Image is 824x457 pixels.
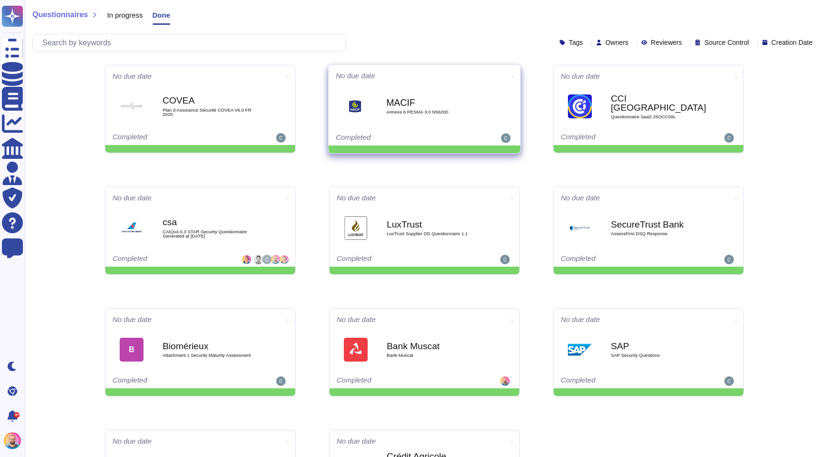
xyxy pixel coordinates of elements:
[337,316,376,323] span: No due date
[724,133,734,143] img: user
[113,73,152,80] span: No due date
[163,96,258,105] b: COVEA
[344,216,368,240] img: Logo
[163,342,258,351] b: Biomérieux
[387,220,482,229] b: LuxTrust
[387,342,482,351] b: Bank Muscat
[561,73,600,80] span: No due date
[271,255,280,264] img: user
[568,94,592,118] img: Logo
[107,11,143,19] span: In progress
[279,255,289,264] img: user
[500,376,510,386] img: user
[242,255,251,264] img: user
[724,255,734,264] img: user
[343,94,367,119] img: Logo
[163,353,258,358] span: Attachment 1 Security Maturity Assessment
[561,133,678,143] div: Completed
[32,11,88,19] span: Questionnaires
[611,94,706,112] b: CCI [GEOGRAPHIC_DATA]
[262,255,272,264] img: user
[561,255,678,264] div: Completed
[500,255,510,264] img: user
[611,231,706,236] span: AssessFirst DSQ Response
[611,220,706,229] b: SecureTrust Bank
[561,376,678,386] div: Completed
[120,338,144,362] div: B
[163,229,258,239] span: CAIQv4.0.3 STAR Security Questionnaire Generated at [DATE]
[568,338,592,362] img: Logo
[501,134,511,143] img: user
[337,376,453,386] div: Completed
[386,110,483,114] span: Annexe 6 PESMA 3.0 N56200
[387,353,482,358] span: Bank Muscat
[113,133,229,143] div: Completed
[336,134,454,143] div: Completed
[568,216,592,240] img: Logo
[337,437,376,445] span: No due date
[611,342,706,351] b: SAP
[704,39,749,46] span: Source Control
[561,194,600,201] span: No due date
[163,108,258,117] span: Plan d Assurance Sécurité COVEA V6.0 FR 2025
[276,133,286,143] img: user
[386,98,483,107] b: MACIF
[606,39,628,46] span: Owners
[337,194,376,201] span: No due date
[569,39,583,46] span: Tags
[724,376,734,386] img: user
[113,376,229,386] div: Completed
[611,353,706,358] span: SAP Security Questions
[337,255,453,264] div: Completed
[14,412,20,418] div: 9+
[113,316,152,323] span: No due date
[651,39,682,46] span: Reviewers
[113,255,229,264] div: Completed
[113,437,152,445] span: No due date
[163,218,258,227] b: csa
[38,34,346,51] input: Search by keywords
[561,316,600,323] span: No due date
[336,72,375,79] span: No due date
[120,216,144,240] img: Logo
[611,114,706,119] span: Questionnaire SaaS 25OCC09L
[2,430,28,451] button: user
[276,376,286,386] img: user
[153,11,171,19] span: Done
[4,432,21,449] img: user
[254,255,263,264] img: user
[772,39,813,46] span: Creation Date
[387,231,482,236] span: LuxTrust Supplier DD Questionnaire 1.1
[344,338,368,362] img: Logo
[120,94,144,118] img: Logo
[113,194,152,201] span: No due date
